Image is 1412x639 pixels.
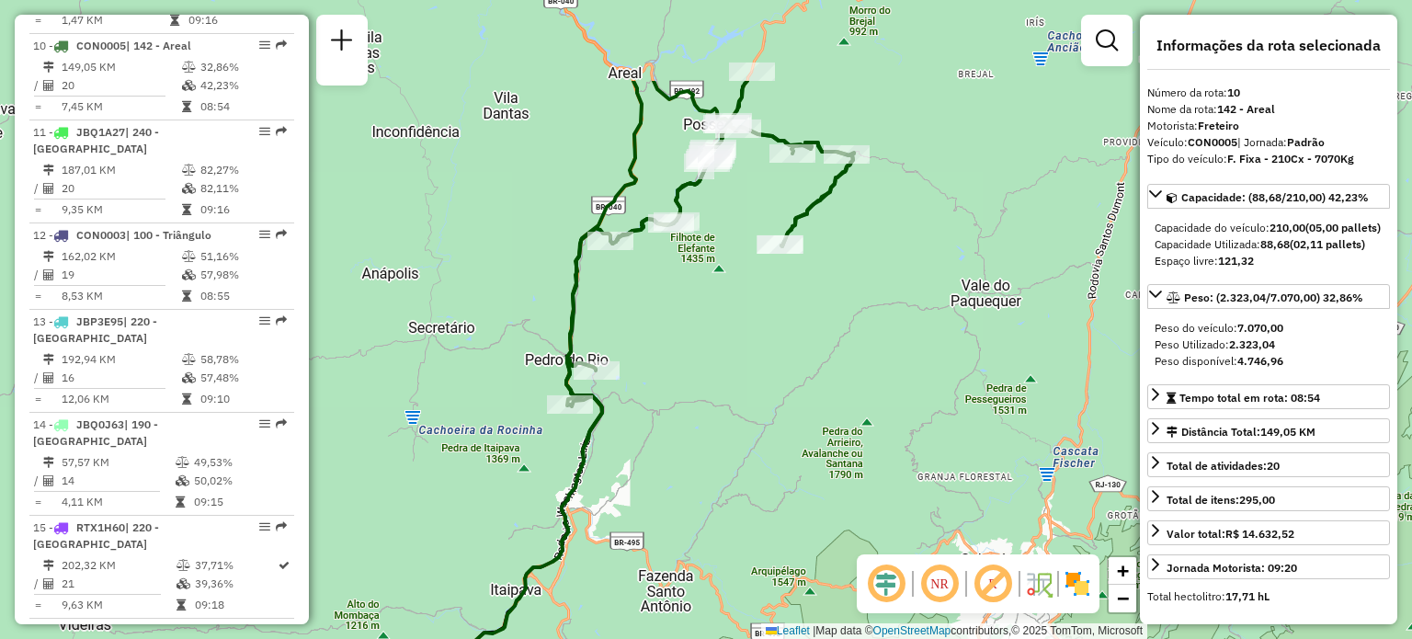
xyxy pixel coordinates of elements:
td: = [33,11,42,29]
td: 08:54 [199,97,287,116]
a: Distância Total:149,05 KM [1147,418,1390,443]
td: / [33,266,42,284]
td: = [33,200,42,219]
td: 4,11 KM [61,493,175,511]
i: % de utilização do peso [182,354,196,365]
td: 57,57 KM [61,453,175,472]
strong: 10 [1227,86,1240,99]
td: / [33,76,42,95]
i: % de utilização da cubagem [182,372,196,383]
span: | 142 - Areal [126,39,191,52]
span: Tempo total em rota: 08:54 [1179,391,1320,405]
div: Motorista: [1147,118,1390,134]
em: Rota exportada [276,624,287,635]
td: 187,01 KM [61,161,181,179]
td: 37,71% [194,556,277,575]
i: Total de Atividades [43,578,54,589]
em: Rota exportada [276,521,287,532]
em: Opções [259,126,270,137]
td: / [33,472,42,490]
strong: 17,71 hL [1225,589,1270,603]
td: / [33,179,42,198]
div: Capacidade: (88,68/210,00) 42,23% [1147,212,1390,277]
span: 12 - [33,228,211,242]
i: Distância Total [43,251,54,262]
strong: Freteiro [1198,119,1239,132]
td: 09:15 [193,493,286,511]
strong: Padrão [1287,135,1325,149]
span: 10 - [33,39,191,52]
strong: 121,32 [1218,254,1254,268]
i: % de utilização da cubagem [176,578,190,589]
div: Distância Total: [1167,424,1315,440]
strong: (05,00 pallets) [1305,221,1381,234]
i: % de utilização do peso [182,62,196,73]
i: % de utilização do peso [182,251,196,262]
i: Tempo total em rota [182,291,191,302]
td: 16 [61,369,181,387]
span: Ocultar NR [917,562,962,606]
td: 1,47 KM [61,11,169,29]
a: Leaflet [766,624,810,637]
td: 192,94 KM [61,350,181,369]
i: Tempo total em rota [176,599,186,610]
td: 57,98% [199,266,287,284]
div: Veículo: [1147,134,1390,151]
strong: 20 [1267,459,1280,473]
i: Distância Total [43,62,54,73]
a: Capacidade: (88,68/210,00) 42,23% [1147,184,1390,209]
span: Capacidade: (88,68/210,00) 42,23% [1181,190,1369,204]
td: 82,27% [199,161,287,179]
strong: F. Fixa - 210Cx - 7070Kg [1227,152,1354,165]
i: % de utilização do peso [176,560,190,571]
strong: 2.323,04 [1229,337,1275,351]
em: Rota exportada [276,126,287,137]
i: Total de Atividades [43,372,54,383]
strong: 88,68 [1260,237,1290,251]
div: Espaço livre: [1155,253,1383,269]
div: Nome da rota: [1147,101,1390,118]
div: Valor total: [1167,526,1294,542]
div: Tipo do veículo: [1147,151,1390,167]
span: RTX1H60 [76,520,125,534]
span: JBA1G22 [76,623,125,637]
div: Capacidade do veículo: [1155,220,1383,236]
td: 32,86% [199,58,287,76]
td: 58,78% [199,350,287,369]
td: 42,23% [199,76,287,95]
td: 49,53% [193,453,286,472]
span: | 100 - Triângulo [126,228,211,242]
i: Tempo total em rota [170,15,179,26]
div: Map data © contributors,© 2025 TomTom, Microsoft [761,623,1147,639]
td: = [33,287,42,305]
span: Total de atividades: [1167,459,1280,473]
td: 09:16 [199,200,287,219]
span: | 190 - [GEOGRAPHIC_DATA] [33,417,158,448]
td: = [33,493,42,511]
span: | 220 - [GEOGRAPHIC_DATA] [33,314,157,345]
strong: 4.746,96 [1237,354,1283,368]
i: % de utilização da cubagem [182,80,196,91]
span: 149,05 KM [1260,425,1315,439]
strong: 142 - Areal [1217,102,1275,116]
i: % de utilização da cubagem [176,475,189,486]
div: Peso Utilizado: [1155,337,1383,353]
h4: Atividades [1147,622,1390,639]
td: 09:18 [194,596,277,614]
div: Peso: (2.323,04/7.070,00) 32,86% [1147,313,1390,377]
i: Tempo total em rota [176,496,185,508]
span: 16 - [33,623,125,637]
div: Jornada Motorista: 09:20 [1167,560,1297,576]
a: Peso: (2.323,04/7.070,00) 32,86% [1147,284,1390,309]
td: 21 [61,575,176,593]
span: | Jornada: [1237,135,1325,149]
em: Rota exportada [276,315,287,326]
td: 14 [61,472,175,490]
div: Número da rota: [1147,85,1390,101]
td: = [33,390,42,408]
strong: 7.070,00 [1237,321,1283,335]
td: 09:16 [188,11,277,29]
em: Opções [259,624,270,635]
i: % de utilização do peso [182,165,196,176]
td: 50,02% [193,472,286,490]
